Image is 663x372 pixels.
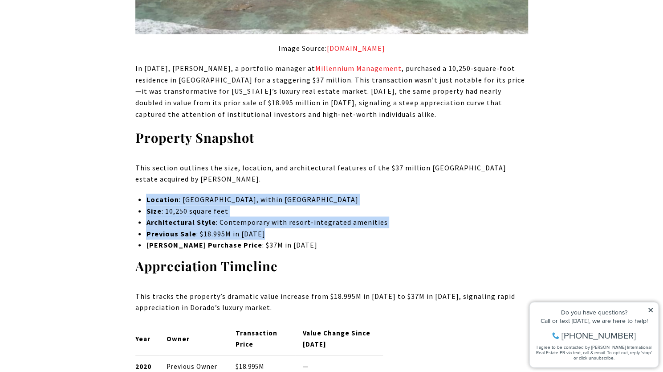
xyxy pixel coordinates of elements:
[146,229,196,238] strong: Previous Sale
[303,328,370,348] strong: Value Change Since [DATE]
[37,42,111,51] span: [PHONE_NUMBER]
[135,63,528,120] p: In [DATE], [PERSON_NAME], a portfolio manager at , purchased a 10,250-square-foot residence in [G...
[135,128,254,145] strong: Property Snapshot
[11,55,127,72] span: I agree to be contacted by [PERSON_NAME] International Real Estate PR via text, call & email. To ...
[167,361,220,372] p: Previous Owner
[135,290,528,313] p: This tracks the property’s dramatic value increase from $18.995M in [DATE] to $37M in [DATE], sig...
[146,194,528,205] p: : [GEOGRAPHIC_DATA], within [GEOGRAPHIC_DATA]
[146,217,216,226] strong: Architectural Style
[167,334,190,343] strong: Owner
[146,240,262,249] strong: [PERSON_NAME] Purchase Price
[146,228,528,240] p: : $18.995M in [DATE]
[135,162,528,185] p: This section outlines the size, location, and architectural features of the $37 million [GEOGRAPH...
[9,20,129,26] div: Do you have questions?
[146,239,528,251] p: : $37M in [DATE]
[9,29,129,35] div: Call or text [DATE], we are here to help!
[135,362,151,370] strong: 2020
[146,216,528,228] p: : Contemporary with resort-integrated amenities
[135,257,278,274] strong: Appreciation Timeline
[146,206,161,215] strong: Size
[146,205,528,217] p: : 10,250 square feet
[135,334,150,343] strong: Year
[315,64,402,73] a: Millennium Management - open in a new tab
[146,194,179,203] strong: Location
[236,361,288,372] p: $18.995M
[327,44,385,53] a: wsj.com - open in a new tab
[303,361,383,372] p: —
[236,328,277,348] strong: Transaction Price
[135,43,528,54] p: Image Source:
